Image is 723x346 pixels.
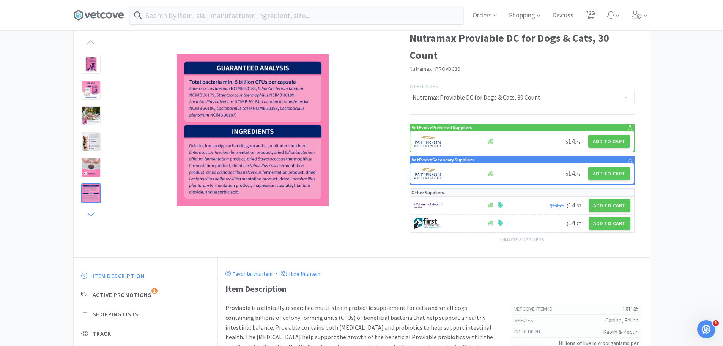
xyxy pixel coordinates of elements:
h6: ingredient [514,328,547,336]
button: Add to Cart [589,199,630,212]
img: 67d67680309e4a0bb49a5ff0391dcc42_6.png [414,218,442,229]
span: 14 [566,201,581,209]
h5: Kaolin & Pectin [547,328,639,336]
span: . 77 [575,221,581,226]
p: Other Sizes [410,83,635,90]
span: . 62 [575,203,581,209]
p: Favorite this item [231,270,273,277]
span: 14 [566,137,581,145]
button: Add to Cart [588,167,630,180]
p: Other Suppliers [411,189,444,196]
div: · [276,269,277,279]
h6: Species [514,317,540,324]
span: · [433,65,434,72]
iframe: Intercom live chat [697,320,715,338]
span: Track [93,330,111,338]
span: $ [566,139,568,145]
h5: 191165 [559,305,638,313]
p: VetEvolve Preferred Suppliers [412,124,472,131]
p: Hide this item [287,270,320,277]
span: 1 [151,288,158,294]
span: 1 [713,320,719,326]
p: VetEvolve Secondary Suppliers [412,156,474,163]
span: $ [566,171,568,177]
img: f6b2451649754179b5b4e0c70c3f7cb0_2.png [414,200,442,211]
a: 25 [583,13,598,20]
div: Item Description [225,282,642,295]
span: Shopping Lists [93,310,139,318]
button: +4more suppliers [496,234,548,245]
h6: Vetcove Item Id [514,305,559,313]
span: . 77 [575,139,581,145]
span: $ [566,203,569,209]
img: f5e969b455434c6296c6d81ef179fa71_3.png [414,136,443,147]
a: Discuss [549,12,577,19]
input: Search by item, sku, manufacturer, ingredient, size... [130,6,463,24]
span: 14 [566,169,581,178]
button: Add to Cart [588,135,630,148]
img: c67c196e94c54486b3181403053a39a8_539735.jpg [177,54,329,206]
span: 14 [566,218,581,227]
span: $ [566,221,569,226]
span: $14.77 [550,202,564,209]
button: Add to Cart [589,217,630,230]
span: . 77 [575,171,581,177]
span: Item Description [93,272,145,280]
h1: Nutramax Proviable DC for Dogs & Cats, 30 Count [410,30,635,64]
span: Active Promotions [93,291,152,299]
span: PROVDC30 [435,65,460,72]
a: Nutramax [410,65,432,72]
h5: Canine, Feline [540,316,639,324]
img: f5e969b455434c6296c6d81ef179fa71_3.png [414,168,443,179]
